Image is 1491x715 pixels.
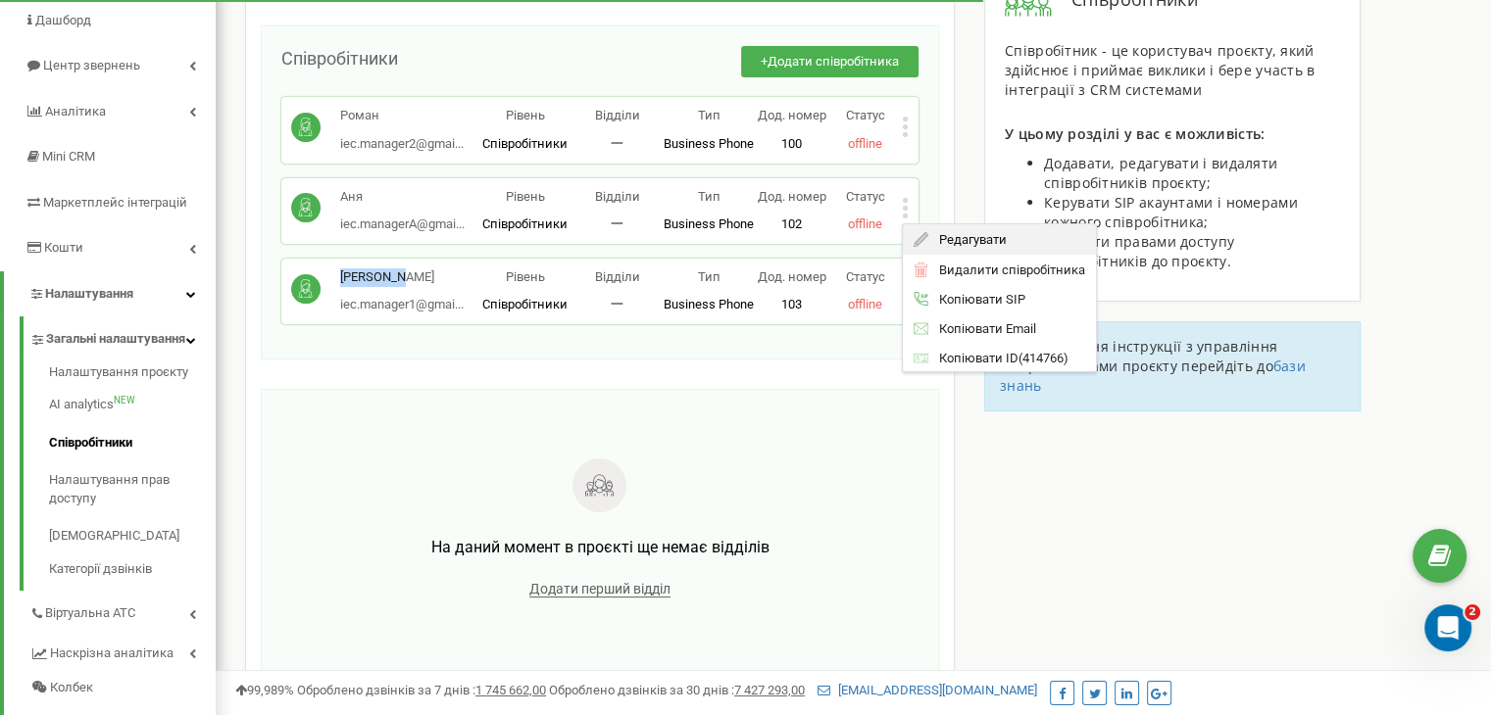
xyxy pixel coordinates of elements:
[1424,604,1471,651] iframe: Intercom live chat
[755,135,828,154] p: 100
[49,461,216,517] a: Налаштування прав доступу
[340,136,464,151] span: iec.manager2@gmai...
[49,424,216,462] a: Співробітники
[340,216,465,231] span: iec.managerA@gmai...
[340,188,465,207] p: Аня
[755,215,828,234] p: 102
[340,107,464,125] p: Роман
[848,297,882,311] span: offline
[757,108,825,122] span: Дод. номер
[595,108,640,122] span: Відділи
[698,108,721,122] span: Тип
[475,683,546,697] u: 1 745 662,00
[45,604,135,623] span: Віртуальна АТС
[4,271,216,317] a: Налаштування
[340,297,464,311] span: iec.manager1@gmai...
[757,269,825,284] span: Дод. номер
[595,269,640,284] span: Відділи
[29,631,216,671] a: Наскрізна аналітика
[1044,154,1277,192] span: Додавати, редагувати і видаляти співробітників проєкту;
[611,136,623,151] span: 一
[755,296,828,314] p: 103
[928,352,1018,364] span: Копіювати ID
[848,136,882,151] span: offline
[43,58,140,72] span: Центр звернень
[45,104,106,119] span: Аналiтика
[845,189,884,204] span: Статус
[430,538,769,556] span: На даний момент в проєкті ще немає відділів
[340,268,464,287] p: [PERSON_NAME]
[549,683,805,697] span: Оброблено дзвінків за 30 днів :
[50,679,93,697] span: Колбек
[928,293,1024,306] span: Копіювати SIP
[49,363,216,387] a: Налаштування проєкту
[768,54,899,69] span: Додати співробітника
[49,517,216,555] a: [DEMOGRAPHIC_DATA]
[611,216,623,231] span: 一
[43,195,187,210] span: Маркетплейс інтеграцій
[741,46,919,78] button: +Додати співробітника
[1044,232,1234,270] span: Керувати правами доступу співробітників до проєкту.
[529,581,671,597] span: Додати перший відділ
[29,671,216,705] a: Колбек
[44,240,83,255] span: Кошти
[281,48,398,69] span: Співробітники
[1000,357,1306,395] a: бази знань
[1465,604,1480,620] span: 2
[1044,193,1298,231] span: Керувати SIP акаунтами і номерами кожного співробітника;
[595,189,640,204] span: Відділи
[482,297,568,311] span: Співробітники
[45,286,133,301] span: Налаштування
[848,216,882,231] span: offline
[1005,124,1266,143] span: У цьому розділі у вас є можливість:
[1005,41,1316,99] span: Співробітник - це користувач проєкту, який здійснює і приймає виклики і бере участь в інтеграції ...
[29,316,216,357] a: Загальні налаштування
[757,189,825,204] span: Дод. номер
[845,108,884,122] span: Статус
[845,269,884,284] span: Статус
[29,591,216,631] a: Віртуальна АТС
[35,13,91,27] span: Дашборд
[50,644,174,663] span: Наскрізна аналітика
[506,189,545,204] span: Рівень
[818,683,1037,697] a: [EMAIL_ADDRESS][DOMAIN_NAME]
[928,322,1035,335] span: Копіювати Email
[235,683,294,697] span: 99,989%
[928,233,1006,246] span: Редагувати
[49,386,216,424] a: AI analyticsNEW
[664,136,754,151] span: Business Phone
[49,555,216,579] a: Категорії дзвінків
[46,330,185,349] span: Загальні налаштування
[698,269,721,284] span: Тип
[664,297,754,311] span: Business Phone
[734,683,805,697] u: 7 427 293,00
[297,683,546,697] span: Оброблено дзвінків за 7 днів :
[1000,337,1277,375] span: Для отримання інструкції з управління співробітниками проєкту перейдіть до
[928,263,1084,276] span: Видалити співробітника
[611,297,623,311] span: 一
[903,344,1096,372] div: ( 414766 )
[506,269,545,284] span: Рівень
[42,149,95,164] span: Mini CRM
[482,216,568,231] span: Співробітники
[664,216,754,231] span: Business Phone
[482,136,568,151] span: Співробітники
[506,108,545,122] span: Рівень
[698,189,721,204] span: Тип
